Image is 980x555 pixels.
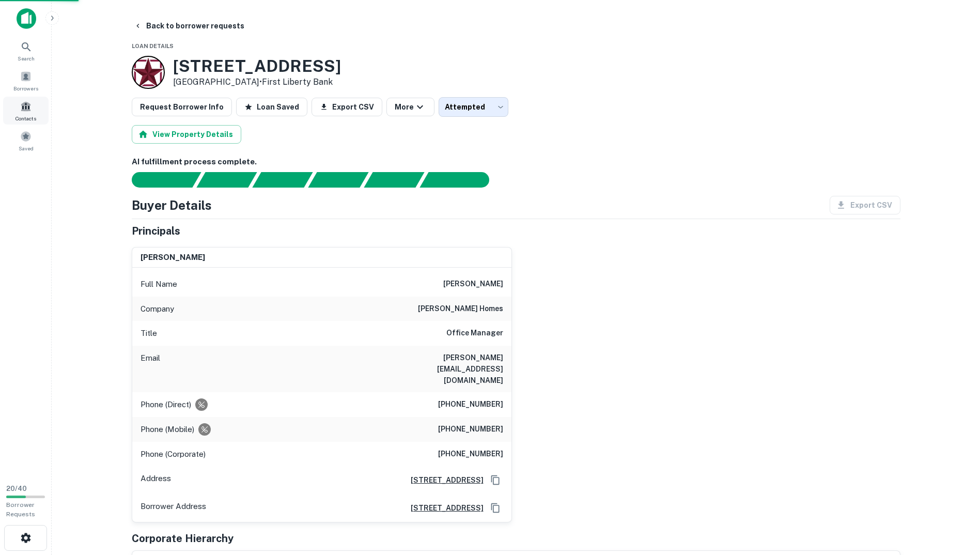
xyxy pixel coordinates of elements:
[173,76,341,88] p: [GEOGRAPHIC_DATA] •
[15,114,36,122] span: Contacts
[488,500,503,516] button: Copy Address
[141,423,194,436] p: Phone (Mobile)
[141,472,171,488] p: Address
[420,172,502,188] div: AI fulfillment process complete.
[196,172,257,188] div: Your request is received and processing...
[141,352,160,386] p: Email
[312,98,382,116] button: Export CSV
[198,423,211,436] div: Requests to not be contacted at this number
[130,17,248,35] button: Back to borrower requests
[132,43,174,49] span: Loan Details
[141,252,205,264] h6: [PERSON_NAME]
[252,172,313,188] div: Documents found, AI parsing details...
[379,352,503,386] h6: [PERSON_NAME][EMAIL_ADDRESS][DOMAIN_NAME]
[446,327,503,340] h6: Office Manager
[141,500,206,516] p: Borrower Address
[6,485,27,492] span: 20 / 40
[195,398,208,411] div: Requests to not be contacted at this number
[132,156,900,168] h6: AI fulfillment process complete.
[418,303,503,315] h6: [PERSON_NAME] homes
[6,501,35,518] span: Borrower Requests
[173,56,341,76] h3: [STREET_ADDRESS]
[3,97,49,125] a: Contacts
[141,448,206,460] p: Phone (Corporate)
[262,77,333,87] a: First Liberty Bank
[119,172,197,188] div: Sending borrower request to AI...
[141,398,191,411] p: Phone (Direct)
[236,98,307,116] button: Loan Saved
[3,127,49,155] a: Saved
[18,54,35,63] span: Search
[141,278,177,290] p: Full Name
[438,448,503,460] h6: [PHONE_NUMBER]
[308,172,368,188] div: Principals found, AI now looking for contact information...
[402,502,484,514] a: [STREET_ADDRESS]
[141,327,157,340] p: Title
[364,172,424,188] div: Principals found, still searching for contact information. This may take time...
[132,196,212,214] h4: Buyer Details
[17,8,36,29] img: capitalize-icon.png
[488,472,503,488] button: Copy Address
[132,531,234,546] h5: Corporate Hierarchy
[13,84,38,92] span: Borrowers
[443,278,503,290] h6: [PERSON_NAME]
[3,67,49,95] a: Borrowers
[438,398,503,411] h6: [PHONE_NUMBER]
[386,98,434,116] button: More
[141,303,174,315] p: Company
[3,37,49,65] a: Search
[439,97,508,117] div: Attempted
[132,98,232,116] button: Request Borrower Info
[132,223,180,239] h5: Principals
[438,423,503,436] h6: [PHONE_NUMBER]
[19,144,34,152] span: Saved
[132,125,241,144] button: View Property Details
[402,474,484,486] a: [STREET_ADDRESS]
[928,472,980,522] iframe: Chat Widget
